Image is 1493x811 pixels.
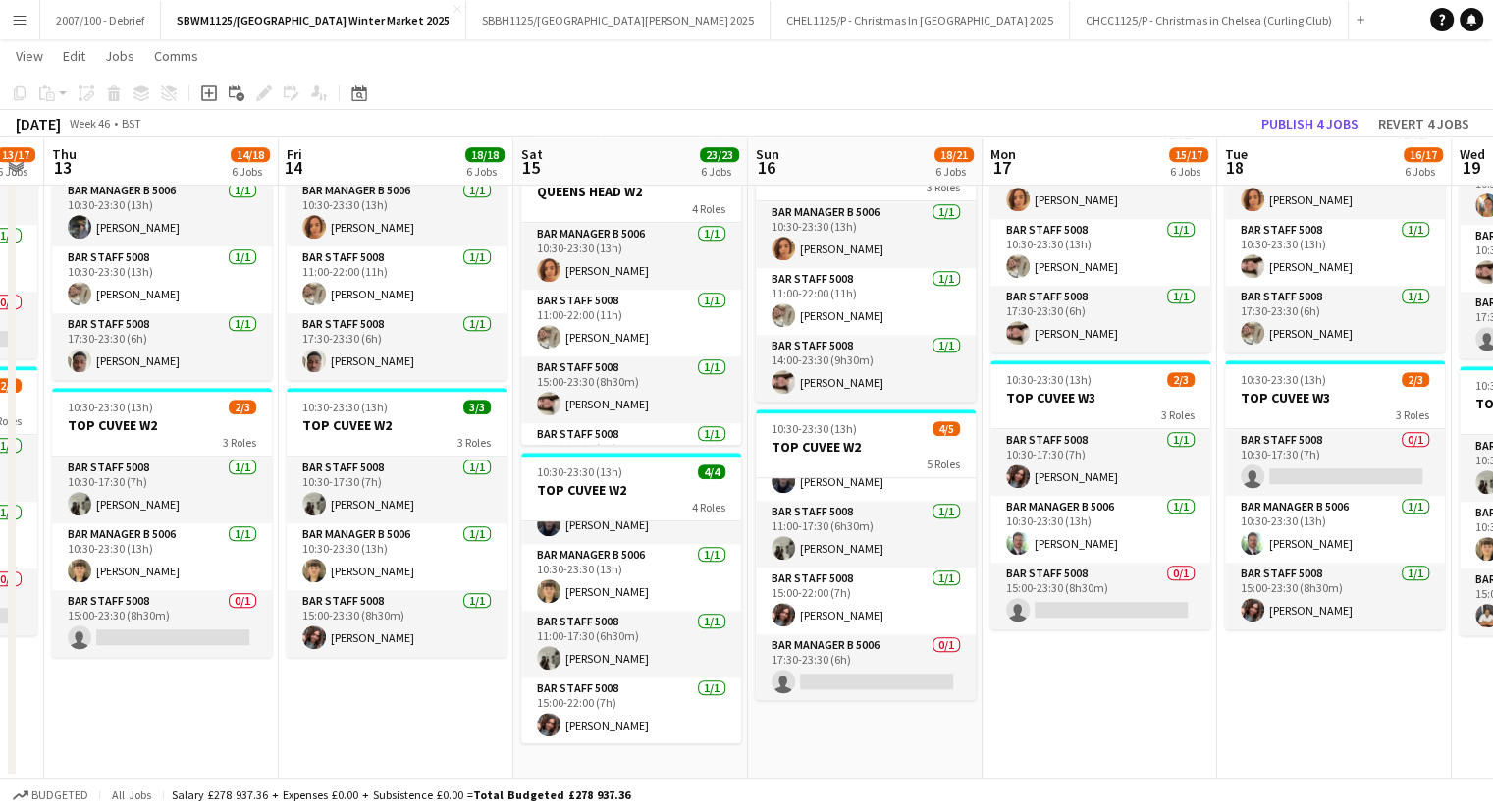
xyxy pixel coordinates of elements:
[521,611,741,677] app-card-role: Bar Staff 50081/111:00-17:30 (6h30m)[PERSON_NAME]
[223,435,256,450] span: 3 Roles
[756,409,976,700] app-job-card: 10:30-23:30 (13h)4/5TOP CUVEE W25 Roles[PERSON_NAME]Bar Staff 50081/110:30-17:30 (7h)[PERSON_NAME...
[232,164,269,179] div: 6 Jobs
[105,47,134,65] span: Jobs
[987,156,1016,179] span: 17
[52,145,77,163] span: Thu
[287,313,507,380] app-card-role: Bar Staff 50081/117:30-23:30 (6h)[PERSON_NAME]
[473,787,630,802] span: Total Budgeted £278 937.36
[756,335,976,402] app-card-role: Bar Staff 50081/114:00-23:30 (9h30m)[PERSON_NAME]
[990,145,1016,163] span: Mon
[287,416,507,434] h3: TOP CUVEE W2
[1225,389,1445,406] h3: TOP CUVEE W3
[990,429,1210,496] app-card-role: Bar Staff 50081/110:30-17:30 (7h)[PERSON_NAME]
[287,523,507,590] app-card-role: Bar Manager B 50061/110:30-23:30 (13h)[PERSON_NAME]
[287,246,507,313] app-card-role: Bar Staff 50081/111:00-22:00 (11h)[PERSON_NAME]
[933,421,960,436] span: 4/5
[287,457,507,523] app-card-role: Bar Staff 50081/110:30-17:30 (7h)[PERSON_NAME]
[701,164,738,179] div: 6 Jobs
[231,147,270,162] span: 14/18
[172,787,630,802] div: Salary £278 937.36 + Expenses £0.00 + Subsistence £0.00 =
[753,156,779,179] span: 16
[772,421,857,436] span: 10:30-23:30 (13h)
[1402,372,1429,387] span: 2/3
[287,180,507,246] app-card-role: Bar Manager B 50061/110:30-23:30 (13h)[PERSON_NAME]
[16,47,43,65] span: View
[537,464,622,479] span: 10:30-23:30 (13h)
[521,356,741,423] app-card-role: Bar Staff 50081/115:00-23:30 (8h30m)[PERSON_NAME]
[52,111,272,380] app-job-card: 10:30-23:30 (13h)3/3QUEENS HEAD W23 RolesBar Manager B 50061/110:30-23:30 (13h)[PERSON_NAME]Bar S...
[1225,286,1445,352] app-card-role: Bar Staff 50081/117:30-23:30 (6h)[PERSON_NAME]
[1405,164,1442,179] div: 6 Jobs
[122,116,141,131] div: BST
[1225,83,1445,352] app-job-card: 10:30-23:30 (13h)3/3QUEENS HEAD W33 RolesBar Manager B 50061/110:30-23:30 (13h)[PERSON_NAME]Bar S...
[40,1,161,39] button: 2007/100 - Debrief
[52,313,272,380] app-card-role: Bar Staff 50081/117:30-23:30 (6h)[PERSON_NAME]
[49,156,77,179] span: 13
[756,201,976,268] app-card-role: Bar Manager B 50061/110:30-23:30 (13h)[PERSON_NAME]
[287,111,507,380] app-job-card: 10:30-23:30 (13h)3/3QUEENS HEAD W23 RolesBar Manager B 50061/110:30-23:30 (13h)[PERSON_NAME]Bar S...
[1241,372,1326,387] span: 10:30-23:30 (13h)
[465,147,505,162] span: 18/18
[756,133,976,402] div: 10:30-23:30 (13h)3/3QUEENS HEAD W23 RolesBar Manager B 50061/110:30-23:30 (13h)[PERSON_NAME]Bar S...
[52,590,272,657] app-card-role: Bar Staff 50080/115:00-23:30 (8h30m)
[934,147,974,162] span: 18/21
[287,590,507,657] app-card-role: Bar Staff 50081/115:00-23:30 (8h30m)[PERSON_NAME]
[521,544,741,611] app-card-role: Bar Manager B 50061/110:30-23:30 (13h)[PERSON_NAME]
[990,496,1210,563] app-card-role: Bar Manager B 50061/110:30-23:30 (13h)[PERSON_NAME]
[990,360,1210,629] app-job-card: 10:30-23:30 (13h)2/3TOP CUVEE W33 RolesBar Staff 50081/110:30-17:30 (7h)[PERSON_NAME]Bar Manager ...
[521,290,741,356] app-card-role: Bar Staff 50081/111:00-22:00 (11h)[PERSON_NAME]
[1225,360,1445,629] app-job-card: 10:30-23:30 (13h)2/3TOP CUVEE W33 RolesBar Staff 50080/110:30-17:30 (7h) Bar Manager B 50061/110:...
[108,787,155,802] span: All jobs
[990,219,1210,286] app-card-role: Bar Staff 50081/110:30-23:30 (13h)[PERSON_NAME]
[52,523,272,590] app-card-role: Bar Manager B 50061/110:30-23:30 (13h)[PERSON_NAME]
[284,156,302,179] span: 14
[154,47,198,65] span: Comms
[700,147,739,162] span: 23/23
[31,788,88,802] span: Budgeted
[521,154,741,445] app-job-card: 10:30-23:30 (13h)4/4QUEENS HEAD W24 RolesBar Manager B 50061/110:30-23:30 (13h)[PERSON_NAME]Bar S...
[698,464,725,479] span: 4/4
[1225,219,1445,286] app-card-role: Bar Staff 50081/110:30-23:30 (13h)[PERSON_NAME]
[287,145,302,163] span: Fri
[927,180,960,194] span: 3 Roles
[990,83,1210,352] app-job-card: 10:30-23:30 (13h)3/3QUEENS HEAD W33 RolesBar Manager B 50061/110:30-23:30 (13h)[PERSON_NAME]Bar S...
[146,43,206,69] a: Comms
[161,1,466,39] button: SBWM1125/[GEOGRAPHIC_DATA] Winter Market 2025
[1169,147,1208,162] span: 15/17
[463,400,491,414] span: 3/3
[521,223,741,290] app-card-role: Bar Manager B 50061/110:30-23:30 (13h)[PERSON_NAME]
[1070,1,1349,39] button: CHCC1125/P - Christmas in Chelsea (Curling Club)
[8,43,51,69] a: View
[52,388,272,657] app-job-card: 10:30-23:30 (13h)2/3TOP CUVEE W23 RolesBar Staff 50081/110:30-17:30 (7h)[PERSON_NAME]Bar Manager ...
[692,201,725,216] span: 4 Roles
[756,145,779,163] span: Sun
[466,164,504,179] div: 6 Jobs
[1370,111,1477,136] button: Revert 4 jobs
[756,501,976,568] app-card-role: Bar Staff 50081/111:00-17:30 (6h30m)[PERSON_NAME]
[52,180,272,246] app-card-role: Bar Manager B 50061/110:30-23:30 (13h)[PERSON_NAME]
[65,116,114,131] span: Week 46
[1404,147,1443,162] span: 16/17
[756,634,976,701] app-card-role: Bar Manager B 50060/117:30-23:30 (6h)
[521,453,741,743] app-job-card: 10:30-23:30 (13h)4/4TOP CUVEE W24 RolesBar Staff 50081/110:30-17:30 (7h)[PERSON_NAME]Bar Manager ...
[97,43,142,69] a: Jobs
[771,1,1070,39] button: CHEL1125/P - Christmas In [GEOGRAPHIC_DATA] 2025
[756,568,976,634] app-card-role: Bar Staff 50081/115:00-22:00 (7h)[PERSON_NAME]
[1006,372,1092,387] span: 10:30-23:30 (13h)
[1225,429,1445,496] app-card-role: Bar Staff 50080/110:30-17:30 (7h)
[756,268,976,335] app-card-role: Bar Staff 50081/111:00-22:00 (11h)[PERSON_NAME]
[990,152,1210,219] app-card-role: Bar Manager B 50061/110:30-23:30 (13h)[PERSON_NAME]
[52,416,272,434] h3: TOP CUVEE W2
[1167,372,1195,387] span: 2/3
[990,286,1210,352] app-card-role: Bar Staff 50081/117:30-23:30 (6h)[PERSON_NAME]
[1460,145,1485,163] span: Wed
[287,388,507,657] div: 10:30-23:30 (13h)3/3TOP CUVEE W23 RolesBar Staff 50081/110:30-17:30 (7h)[PERSON_NAME]Bar Manager ...
[52,246,272,313] app-card-role: Bar Staff 50081/110:30-23:30 (13h)[PERSON_NAME]
[927,457,960,471] span: 5 Roles
[1253,111,1366,136] button: Publish 4 jobs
